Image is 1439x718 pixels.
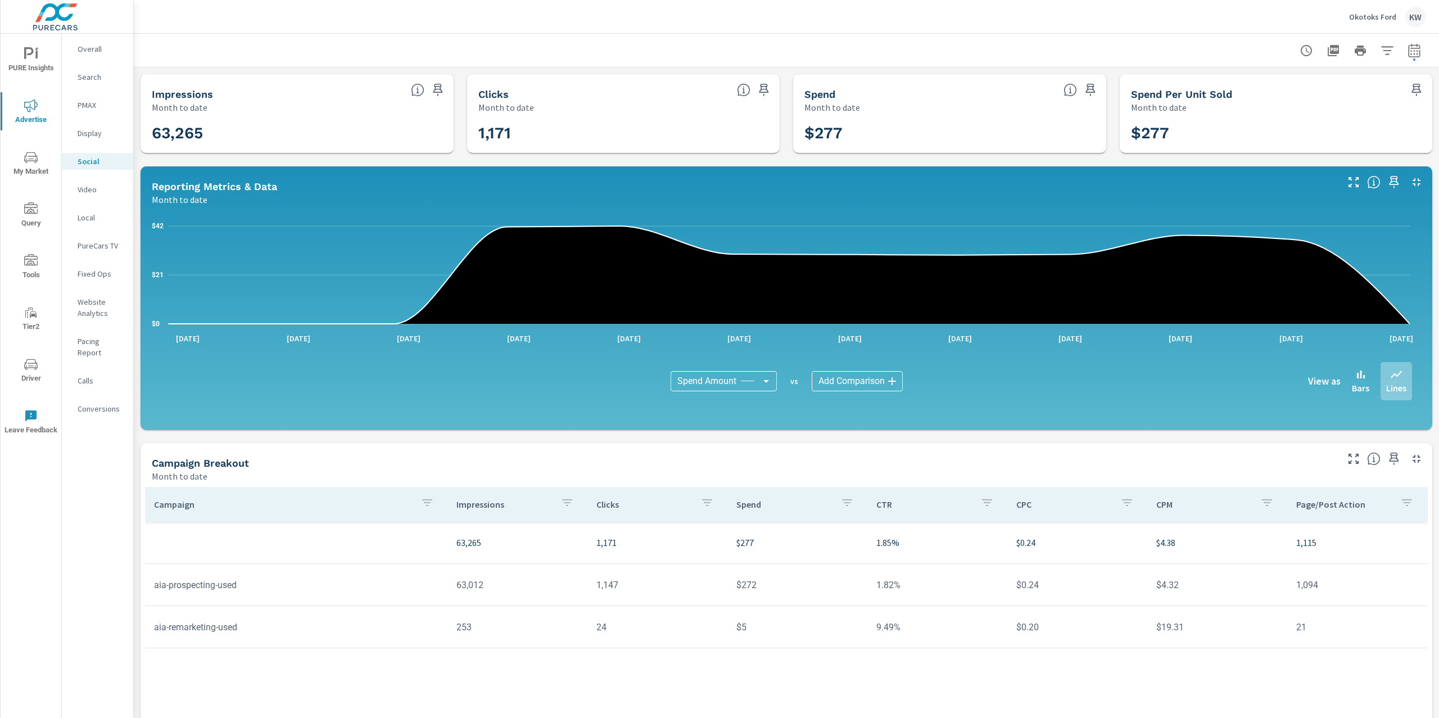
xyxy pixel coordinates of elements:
h5: Spend Per Unit Sold [1131,88,1232,100]
span: Save this to your personalized report [429,81,447,99]
p: vs [777,376,812,386]
span: The number of times an ad was shown on your behalf. [411,83,424,97]
p: $277 [736,536,858,549]
td: $5 [727,613,867,642]
p: [DATE] [1271,333,1311,344]
p: [DATE] [279,333,318,344]
div: Pacing Report [62,333,133,361]
span: My Market [4,151,58,178]
p: PMAX [78,100,124,111]
td: $0.20 [1007,613,1147,642]
p: Impressions [456,499,551,510]
span: Save this to your personalized report [1385,173,1403,191]
span: The amount of money spent on advertising during the period. [1064,83,1077,97]
div: Calls [62,372,133,389]
p: PureCars TV [78,240,124,251]
p: Lines [1386,381,1406,395]
span: Driver [4,358,58,385]
button: "Export Report to PDF" [1322,39,1345,62]
td: $4.32 [1147,571,1287,599]
p: CPC [1016,499,1111,510]
button: Print Report [1349,39,1372,62]
span: Tier2 [4,306,58,333]
p: Local [78,212,124,223]
span: Spend Amount [677,376,736,387]
p: Month to date [478,101,534,114]
h5: Reporting Metrics & Data [152,180,277,192]
div: Display [62,125,133,142]
div: Social [62,153,133,170]
p: Clicks [596,499,691,510]
td: 1.82% [867,571,1007,599]
p: Bars [1352,381,1369,395]
span: Tools [4,254,58,282]
p: Overall [78,43,124,55]
div: PMAX [62,97,133,114]
p: Calls [78,375,124,386]
td: 63,012 [447,571,587,599]
p: [DATE] [1382,333,1421,344]
td: 21 [1287,613,1427,642]
td: aia-remarketing-used [145,613,447,642]
span: Save this to your personalized report [1385,450,1403,468]
div: Spend Amount [671,371,777,391]
p: [DATE] [719,333,759,344]
p: Website Analytics [78,296,124,319]
span: Save this to your personalized report [755,81,773,99]
p: 1.85% [876,536,998,549]
td: 9.49% [867,613,1007,642]
h3: 1,171 [478,124,769,143]
div: Search [62,69,133,85]
span: Add Comparison [818,376,885,387]
p: Social [78,156,124,167]
td: $0.24 [1007,571,1147,599]
td: $19.31 [1147,613,1287,642]
td: 253 [447,613,587,642]
div: PureCars TV [62,237,133,254]
h3: $277 [804,124,1095,143]
button: Minimize Widget [1408,173,1426,191]
h3: $277 [1131,124,1422,143]
p: Conversions [78,403,124,414]
span: The number of times an ad was clicked by a consumer. [737,83,750,97]
p: $0.24 [1016,536,1138,549]
p: Month to date [1131,101,1187,114]
p: Fixed Ops [78,268,124,279]
p: $4.38 [1156,536,1278,549]
p: [DATE] [940,333,980,344]
span: Leave Feedback [4,409,58,437]
td: 1,147 [587,571,727,599]
div: Fixed Ops [62,265,133,282]
span: Advertise [4,99,58,127]
h5: Impressions [152,88,213,100]
p: Month to date [152,469,207,483]
div: KW [1405,7,1426,27]
p: [DATE] [609,333,649,344]
p: Month to date [804,101,860,114]
button: Make Fullscreen [1345,450,1363,468]
div: Add Comparison [812,371,903,391]
p: [DATE] [830,333,870,344]
div: Website Analytics [62,293,133,322]
p: [DATE] [1051,333,1090,344]
p: Okotoks Ford [1349,12,1396,22]
h3: 63,265 [152,124,442,143]
td: 24 [587,613,727,642]
span: Save this to your personalized report [1081,81,1099,99]
p: CTR [876,499,971,510]
p: 63,265 [456,536,578,549]
p: [DATE] [499,333,539,344]
span: Understand Social data over time and see how metrics compare to each other. [1367,175,1381,189]
span: PURE Insights [4,47,58,75]
td: $272 [727,571,867,599]
button: Minimize Widget [1408,450,1426,468]
p: [DATE] [168,333,207,344]
div: Local [62,209,133,226]
p: Video [78,184,124,195]
button: Select Date Range [1403,39,1426,62]
h5: Campaign Breakout [152,457,249,469]
div: nav menu [1,34,61,448]
p: Spend [736,499,831,510]
p: [DATE] [389,333,428,344]
p: Page/Post Action [1296,499,1391,510]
